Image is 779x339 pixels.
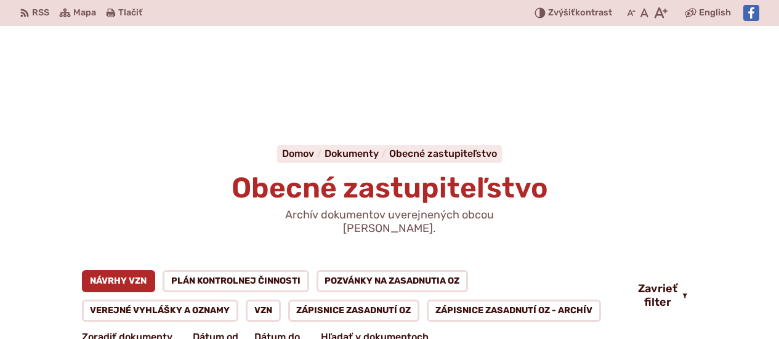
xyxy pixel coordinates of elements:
[548,7,575,18] span: Zvýšiť
[232,171,548,205] span: Obecné zastupiteľstvo
[82,270,156,292] a: Návrhy VZN
[628,282,698,309] button: Zavrieť filter
[743,5,759,21] img: Prejsť na Facebook stránku
[163,270,309,292] a: Plán kontrolnej činnosti
[282,148,314,159] span: Domov
[32,6,49,20] span: RSS
[242,209,538,235] p: Archív dokumentov uverejnených obcou [PERSON_NAME].
[317,270,469,292] a: Pozvánky na zasadnutia OZ
[325,148,389,159] a: Dokumenty
[427,300,601,322] a: Zápisnice zasadnutí OZ - ARCHÍV
[118,8,142,18] span: Tlačiť
[73,6,96,20] span: Mapa
[82,300,239,322] a: Verejné vyhlášky a oznamy
[246,300,281,322] a: VZN
[548,8,612,18] span: kontrast
[638,282,677,309] span: Zavrieť filter
[288,300,420,322] a: Zápisnice zasadnutí OZ
[325,148,379,159] span: Dokumenty
[699,6,731,20] span: English
[389,148,497,159] a: Obecné zastupiteľstvo
[696,6,733,20] a: English
[282,148,325,159] a: Domov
